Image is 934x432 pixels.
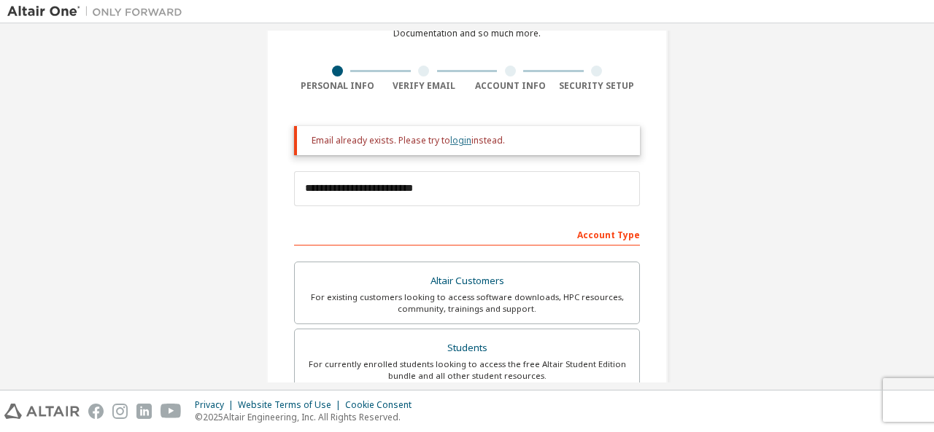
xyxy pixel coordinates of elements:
[381,80,468,92] div: Verify Email
[312,135,628,146] div: Email already exists. Please try to instead.
[467,80,554,92] div: Account Info
[450,134,471,146] a: login
[88,404,104,419] img: facebook.svg
[4,404,80,419] img: altair_logo.svg
[304,358,630,382] div: For currently enrolled students looking to access the free Altair Student Edition bundle and all ...
[195,411,420,423] p: © 2025 Altair Engineering, Inc. All Rights Reserved.
[161,404,182,419] img: youtube.svg
[112,404,128,419] img: instagram.svg
[554,80,641,92] div: Security Setup
[345,399,420,411] div: Cookie Consent
[195,399,238,411] div: Privacy
[136,404,152,419] img: linkedin.svg
[304,271,630,291] div: Altair Customers
[238,399,345,411] div: Website Terms of Use
[304,338,630,358] div: Students
[304,291,630,315] div: For existing customers looking to access software downloads, HPC resources, community, trainings ...
[294,80,381,92] div: Personal Info
[7,4,190,19] img: Altair One
[294,222,640,246] div: Account Type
